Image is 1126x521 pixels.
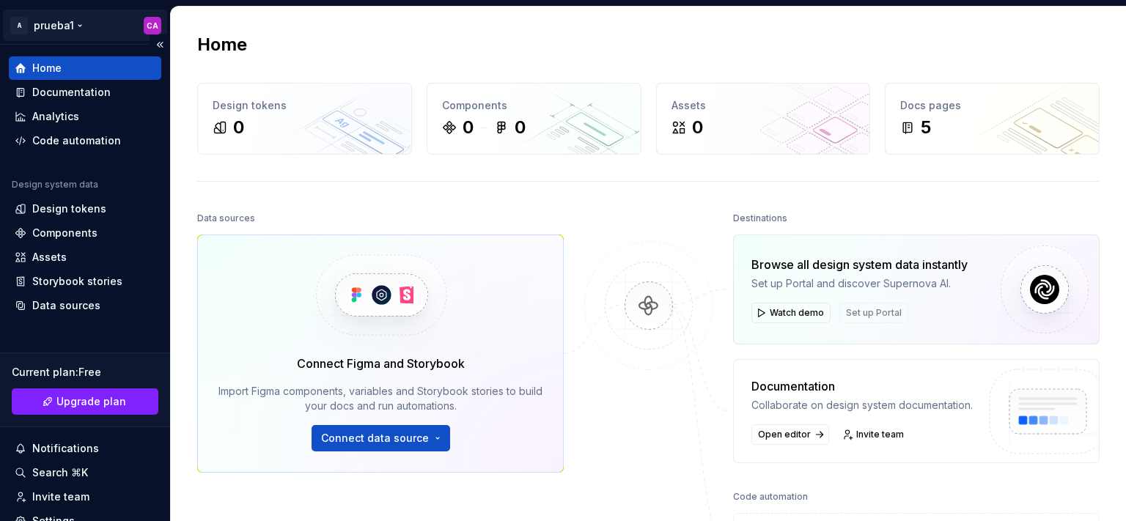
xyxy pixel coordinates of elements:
[856,429,904,440] span: Invite team
[9,81,161,104] a: Documentation
[751,377,973,395] div: Documentation
[442,98,626,113] div: Components
[9,129,161,152] a: Code automation
[32,298,100,313] div: Data sources
[218,384,542,413] div: Import Figma components, variables and Storybook stories to build your docs and run automations.
[150,34,170,55] button: Collapse sidebar
[32,489,89,504] div: Invite team
[32,61,62,75] div: Home
[9,105,161,128] a: Analytics
[751,256,968,273] div: Browse all design system data instantly
[770,307,824,319] span: Watch demo
[233,116,244,139] div: 0
[692,116,703,139] div: 0
[34,18,74,33] div: prueba1
[32,109,79,124] div: Analytics
[758,429,811,440] span: Open editor
[147,20,158,32] div: CA
[9,294,161,317] a: Data sources
[751,424,829,445] a: Open editor
[9,197,161,221] a: Design tokens
[751,303,831,323] button: Watch demo
[32,250,67,265] div: Assets
[9,485,161,509] a: Invite team
[733,487,808,507] div: Code automation
[56,394,126,409] span: Upgrade plan
[32,441,99,456] div: Notifications
[733,208,787,229] div: Destinations
[32,133,121,148] div: Code automation
[197,208,255,229] div: Data sources
[3,10,167,41] button: Aprueba1CA
[197,83,412,155] a: Design tokens0
[32,274,122,289] div: Storybook stories
[900,98,1084,113] div: Docs pages
[312,425,450,451] button: Connect data source
[32,202,106,216] div: Design tokens
[32,226,97,240] div: Components
[463,116,474,139] div: 0
[921,116,931,139] div: 5
[9,56,161,80] a: Home
[9,221,161,245] a: Components
[885,83,1100,155] a: Docs pages5
[9,461,161,484] button: Search ⌘K
[10,17,28,34] div: A
[321,431,429,446] span: Connect data source
[12,179,98,191] div: Design system data
[213,98,397,113] div: Design tokens
[751,398,973,413] div: Collaborate on design system documentation.
[12,388,158,415] a: Upgrade plan
[12,365,158,380] div: Current plan : Free
[656,83,871,155] a: Assets0
[9,270,161,293] a: Storybook stories
[297,355,465,372] div: Connect Figma and Storybook
[671,98,855,113] div: Assets
[32,465,88,480] div: Search ⌘K
[515,116,526,139] div: 0
[32,85,111,100] div: Documentation
[197,33,247,56] h2: Home
[9,245,161,269] a: Assets
[427,83,641,155] a: Components00
[9,437,161,460] button: Notifications
[838,424,910,445] a: Invite team
[751,276,968,291] div: Set up Portal and discover Supernova AI.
